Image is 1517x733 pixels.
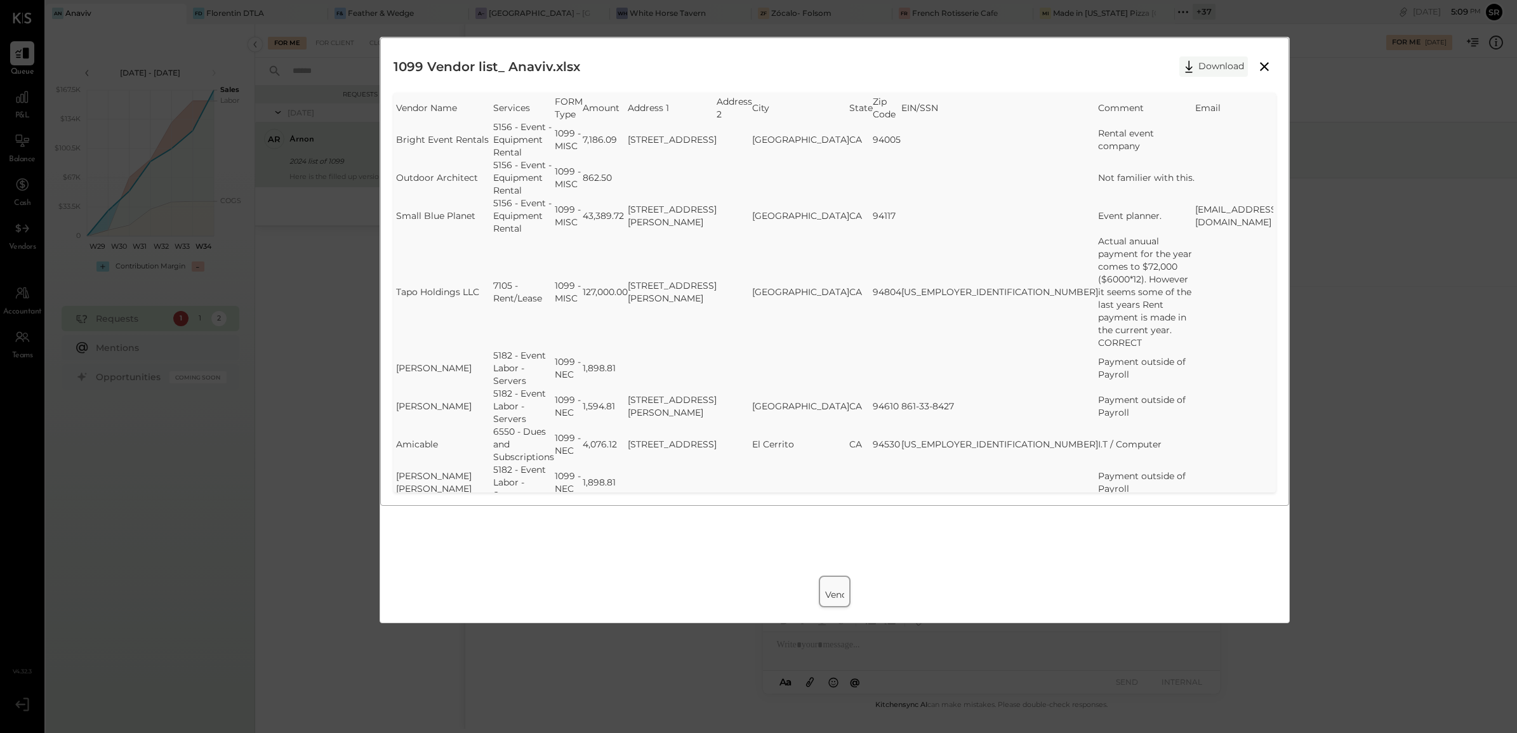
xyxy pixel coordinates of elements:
[396,95,493,121] td: Vendor Name
[493,159,555,197] td: 5156 - Event - Equipment Rental
[849,235,873,349] td: CA
[555,349,583,387] td: 1099 - NEC
[873,95,901,121] td: Zip Code
[583,349,628,387] td: 1,898.81
[873,387,901,425] td: 94610
[849,425,873,463] td: CA
[493,235,555,349] td: 7105 - Rent/Lease
[493,349,555,387] td: 5182 - Event Labor - Servers
[493,387,555,425] td: 5182 - Event Labor - Servers
[396,159,493,197] td: Outdoor Architect
[1098,235,1195,349] td: Actual anuual payment for the year comes to $72,000 ($6000*12). However it seems some of the last...
[628,121,717,159] td: [STREET_ADDRESS]
[752,197,849,235] td: [GEOGRAPHIC_DATA]
[493,121,555,159] td: 5156 - Event - Equipment Rental
[396,349,493,387] td: [PERSON_NAME]
[717,95,752,121] td: Address 2
[849,197,873,235] td: CA
[1098,121,1195,159] td: Rental event company
[555,95,583,121] td: FORM Type
[555,159,583,197] td: 1099 - MISC
[1098,387,1195,425] td: Payment outside of Payroll
[396,235,493,349] td: Tapo Holdings LLC
[752,387,849,425] td: [GEOGRAPHIC_DATA]
[752,121,849,159] td: [GEOGRAPHIC_DATA]
[1098,463,1195,501] td: Payment outside of Payroll
[493,463,555,501] td: 5182 - Event Labor - Servers
[1098,425,1195,463] td: I.T / Computer
[396,387,493,425] td: [PERSON_NAME]
[628,235,717,349] td: [STREET_ADDRESS][PERSON_NAME]
[555,463,583,501] td: 1099 - NEC
[1098,159,1195,197] td: Not familier with this.
[583,387,628,425] td: 1,594.81
[873,425,901,463] td: 94530
[1098,197,1195,235] td: Event planner.
[849,121,873,159] td: CA
[873,197,901,235] td: 94117
[901,387,1098,425] td: 861-33-8427
[396,463,493,501] td: [PERSON_NAME] [PERSON_NAME]
[628,197,717,235] td: [STREET_ADDRESS][PERSON_NAME]
[583,235,628,349] td: 127,000.00
[396,197,493,235] td: Small Blue Planet
[394,51,580,83] h2: 1099 Vendor list_ Anaviv.xlsx
[583,463,628,501] td: 1,898.81
[555,387,583,425] td: 1099 - NEC
[628,95,717,121] td: Address 1
[583,121,628,159] td: 7,186.09
[901,235,1098,349] td: [US_EMPLOYER_IDENTIFICATION_NUMBER]
[1195,197,1279,235] td: [EMAIL_ADDRESS][DOMAIN_NAME]
[1098,349,1195,387] td: Payment outside of Payroll
[901,95,1098,121] td: EIN/SSN
[1179,56,1248,77] button: Download
[555,197,583,235] td: 1099 - MISC
[752,95,849,121] td: City
[628,425,717,463] td: [STREET_ADDRESS]
[396,425,493,463] td: Amicable
[583,197,628,235] td: 43,389.72
[493,425,555,463] td: 6550 - Dues and Subscriptions
[555,425,583,463] td: 1099 - NEC
[555,235,583,349] td: 1099 - MISC
[873,121,901,159] td: 94005
[555,121,583,159] td: 1099 - MISC
[1098,95,1195,121] td: Comment
[493,197,555,235] td: 5156 - Event - Equipment Rental
[493,95,555,121] td: Services
[396,121,493,159] td: Bright Event Rentals
[849,387,873,425] td: CA
[901,425,1098,463] td: [US_EMPLOYER_IDENTIFICATION_NUMBER]
[583,425,628,463] td: 4,076.12
[1195,95,1279,121] td: Email
[628,387,717,425] td: [STREET_ADDRESS][PERSON_NAME]
[752,235,849,349] td: [GEOGRAPHIC_DATA]
[583,159,628,197] td: 862.50
[849,95,873,121] td: State
[873,235,901,349] td: 94804
[825,582,922,607] td: Vendor Name
[583,95,628,121] td: Amount
[752,425,849,463] td: El Cerrito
